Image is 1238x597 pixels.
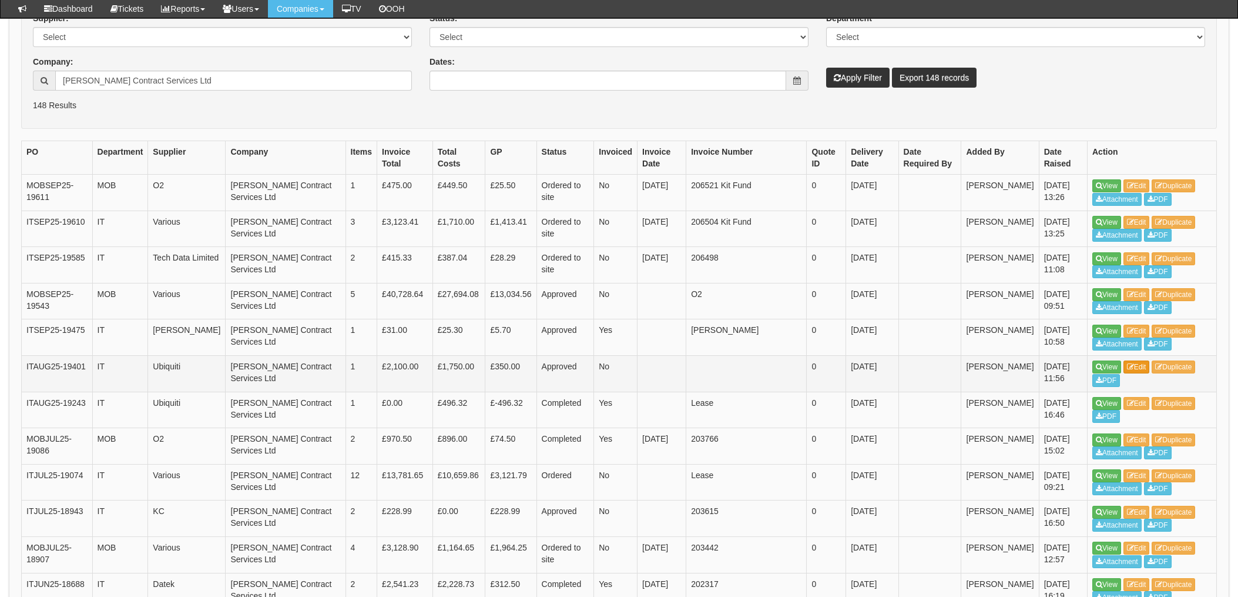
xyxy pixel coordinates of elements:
a: Attachment [1092,265,1142,278]
td: 0 [807,356,846,392]
td: 1 [345,319,377,356]
td: 0 [807,392,846,428]
a: Attachment [1092,338,1142,351]
td: Ordered to site [536,247,594,284]
td: MOBJUL25-19086 [22,428,93,465]
td: [DATE] 13:25 [1039,211,1087,247]
a: Attachment [1092,482,1142,495]
td: £228.99 [485,501,536,537]
td: £1,710.00 [432,211,485,247]
td: MOB [92,175,148,211]
a: Duplicate [1152,469,1195,482]
td: MOBSEP25-19611 [22,175,93,211]
td: [DATE] 12:57 [1039,537,1087,573]
td: Yes [594,319,638,356]
td: Ordered to site [536,537,594,573]
td: No [594,356,638,392]
td: [PERSON_NAME] [961,392,1039,428]
td: [PERSON_NAME] Contract Services Ltd [226,319,345,356]
a: Edit [1123,578,1150,591]
td: £25.50 [485,175,536,211]
td: [DATE] [846,211,898,247]
td: 0 [807,319,846,356]
th: Total Costs [432,141,485,175]
td: Various [148,283,226,319]
a: Duplicate [1152,578,1195,591]
td: Completed [536,392,594,428]
td: £415.33 [377,247,433,284]
td: £10,659.86 [432,464,485,501]
td: ITAUG25-19401 [22,356,93,392]
td: [DATE] [638,211,686,247]
td: 0 [807,247,846,284]
label: Dates: [430,56,455,68]
a: PDF [1144,265,1172,278]
td: No [594,283,638,319]
a: Edit [1123,506,1150,519]
td: 0 [807,537,846,573]
td: Yes [594,392,638,428]
td: [PERSON_NAME] [961,464,1039,501]
td: 12 [345,464,377,501]
td: 2 [345,428,377,465]
a: Attachment [1092,229,1142,242]
td: MOBSEP25-19543 [22,283,93,319]
td: £13,034.56 [485,283,536,319]
td: Ordered to site [536,175,594,211]
td: IT [92,211,148,247]
td: £387.04 [432,247,485,284]
a: PDF [1092,374,1120,387]
td: 3 [345,211,377,247]
a: Export 148 records [892,68,977,88]
td: [DATE] 13:26 [1039,175,1087,211]
td: O2 [686,283,807,319]
td: IT [92,392,148,428]
td: IT [92,501,148,537]
th: Invoice Total [377,141,433,175]
td: KC [148,501,226,537]
th: Invoice Date [638,141,686,175]
td: No [594,464,638,501]
a: Duplicate [1152,179,1195,192]
td: £27,694.08 [432,283,485,319]
td: Approved [536,356,594,392]
label: Company: [33,56,73,68]
td: Completed [536,428,594,465]
th: Status [536,141,594,175]
td: ITSEP25-19585 [22,247,93,284]
td: £0.00 [377,392,433,428]
td: £25.30 [432,319,485,356]
td: [DATE] 10:58 [1039,319,1087,356]
td: [DATE] [846,247,898,284]
td: 203442 [686,537,807,573]
td: £31.00 [377,319,433,356]
a: Duplicate [1152,325,1195,338]
td: [PERSON_NAME] [961,211,1039,247]
th: Items [345,141,377,175]
td: [PERSON_NAME] [961,247,1039,284]
td: MOB [92,428,148,465]
td: £3,123.41 [377,211,433,247]
td: £2,100.00 [377,356,433,392]
th: Department [92,141,148,175]
td: MOB [92,283,148,319]
td: Various [148,211,226,247]
td: [PERSON_NAME] [961,356,1039,392]
a: View [1092,252,1121,265]
td: 206498 [686,247,807,284]
a: Duplicate [1152,433,1195,446]
td: [PERSON_NAME] [148,319,226,356]
td: [PERSON_NAME] [961,428,1039,465]
th: Company [226,141,345,175]
td: [PERSON_NAME] Contract Services Ltd [226,428,345,465]
a: PDF [1144,338,1172,351]
td: [PERSON_NAME] Contract Services Ltd [226,537,345,573]
td: [DATE] 16:50 [1039,501,1087,537]
td: 1 [345,356,377,392]
td: O2 [148,175,226,211]
td: Various [148,464,226,501]
td: ITSEP25-19475 [22,319,93,356]
td: 206504 Kit Fund [686,211,807,247]
td: 203615 [686,501,807,537]
td: [PERSON_NAME] Contract Services Ltd [226,501,345,537]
